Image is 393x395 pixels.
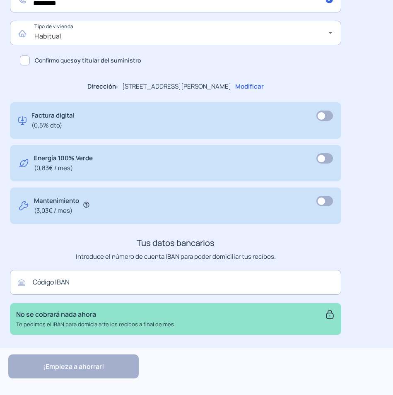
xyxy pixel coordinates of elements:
b: soy titular del suministro [70,56,141,64]
p: Te pedimos el IBAN para domicialarte los recibos a final de mes [16,320,174,329]
p: Dirección: [87,82,118,92]
span: Confirmo que [35,56,141,65]
p: Introduce el número de cuenta IBAN para poder domiciliar tus recibos. [10,252,341,262]
span: (0,83€ / mes) [34,163,93,173]
p: Factura digital [31,111,75,130]
span: Habitual [34,31,62,41]
h3: Tus datos bancarios [10,236,341,250]
img: energy-green.svg [18,153,29,173]
p: [STREET_ADDRESS][PERSON_NAME] [122,82,231,92]
span: (0,5% dto) [31,120,75,130]
span: (3,03€ / mes) [34,206,79,216]
p: Energía 100% Verde [34,153,93,173]
p: Mantenimiento [34,196,79,216]
p: Modificar [235,82,264,92]
img: tool.svg [18,196,29,216]
mat-label: Tipo de vivienda [34,23,73,30]
img: digital-invoice.svg [18,111,27,130]
img: secure.svg [325,309,335,320]
p: No se cobrará nada ahora [16,309,174,320]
